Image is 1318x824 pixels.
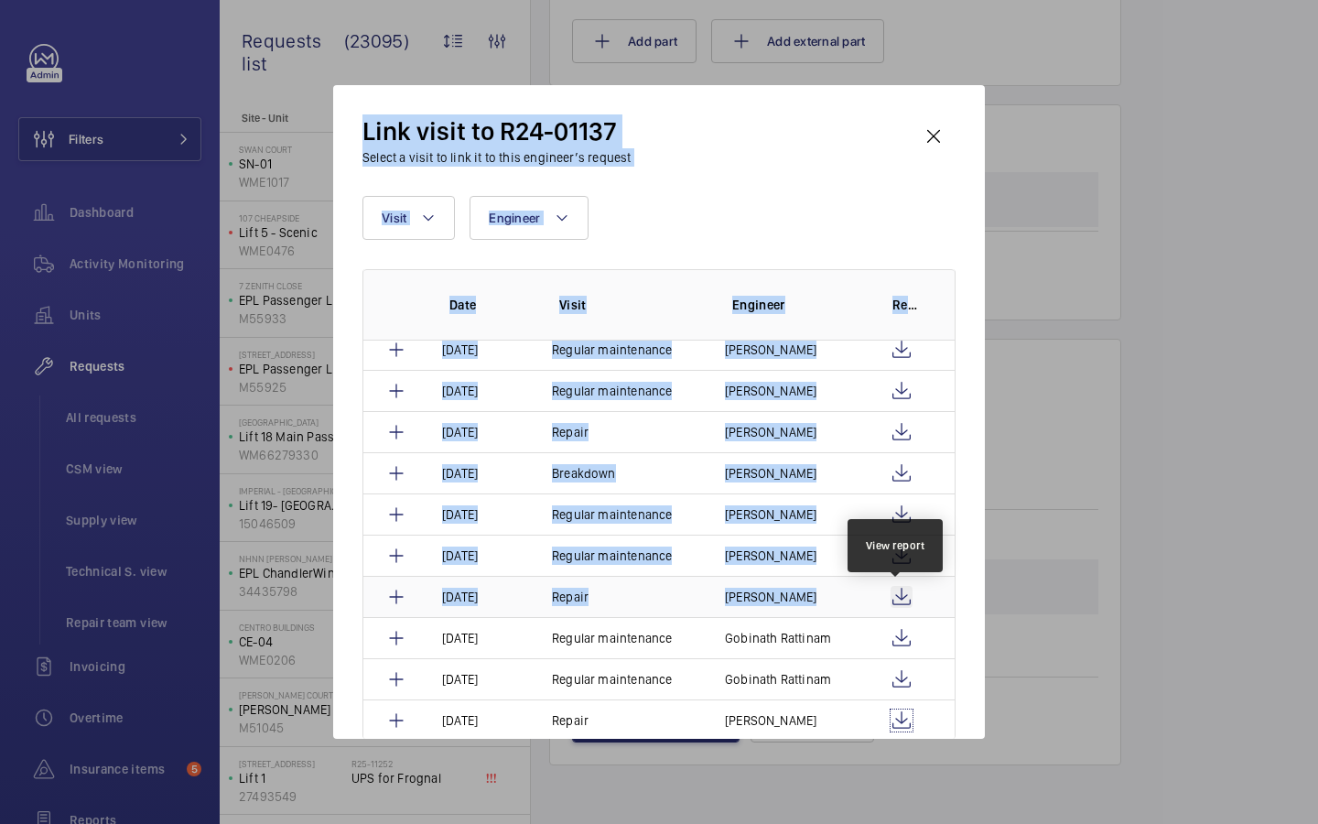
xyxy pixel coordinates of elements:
p: [DATE] [442,505,478,524]
p: Regular maintenance [552,382,672,400]
span: Engineer [489,211,540,225]
p: [PERSON_NAME] [725,464,816,482]
p: Regular maintenance [552,547,672,565]
p: [DATE] [442,588,478,606]
span: Visit [382,211,406,225]
p: Breakdown [552,464,616,482]
p: Engineer [732,296,863,314]
p: Date [449,296,530,314]
p: Repair [552,423,589,441]
p: [PERSON_NAME] [725,382,816,400]
p: Repair [552,588,589,606]
p: [DATE] [442,423,478,441]
p: Visit [559,296,703,314]
button: Engineer [470,196,589,240]
p: Gobinath Rattinam [725,670,831,688]
p: [PERSON_NAME] [725,505,816,524]
p: Regular maintenance [552,341,672,359]
p: [DATE] [442,464,478,482]
p: Repair [552,711,589,730]
h3: Select a visit to link it to this engineer’s request [362,148,631,167]
p: [DATE] [442,382,478,400]
p: Regular maintenance [552,629,672,647]
p: [PERSON_NAME] [725,588,816,606]
h2: Link visit to R24-01137 [362,114,631,148]
p: [PERSON_NAME] [725,341,816,359]
p: [DATE] [442,629,478,647]
p: [DATE] [442,670,478,688]
p: Gobinath Rattinam [725,629,831,647]
p: Regular maintenance [552,505,672,524]
p: [DATE] [442,341,478,359]
p: [PERSON_NAME] [725,711,816,730]
p: [DATE] [442,711,478,730]
p: [DATE] [442,547,478,565]
div: View report [866,537,925,554]
p: Report [892,296,918,314]
p: Regular maintenance [552,670,672,688]
p: [PERSON_NAME] [725,423,816,441]
button: Visit [362,196,455,240]
p: [PERSON_NAME] [725,547,816,565]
